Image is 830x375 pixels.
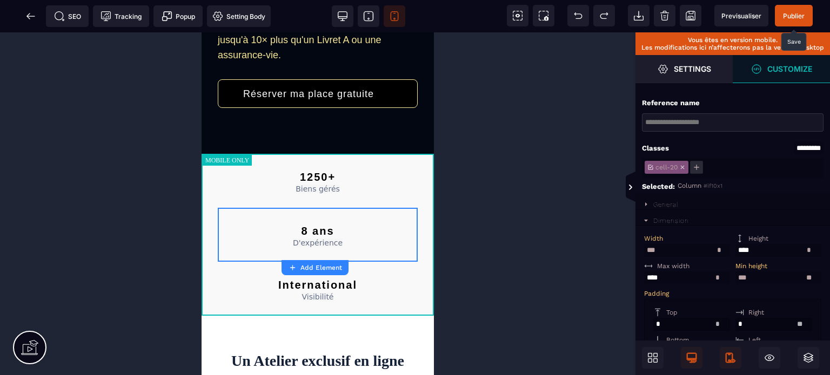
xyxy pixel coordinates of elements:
[100,260,132,269] span: Visibilité
[767,65,812,73] strong: Customize
[653,217,689,224] div: Dimension
[101,11,142,22] span: Tracking
[642,98,700,108] p: Reference name
[16,47,216,76] button: Réserver ma place gratuite
[8,318,224,339] h2: Un Atelier exclusif en ligne
[212,11,265,22] span: Setting Body
[642,182,678,192] div: Selected:
[681,347,702,369] span: Desktop Only
[24,192,208,205] h2: 8 ans
[533,5,554,26] span: Screenshot
[714,5,768,26] span: Preview
[54,11,81,22] span: SEO
[644,235,663,242] span: Width
[720,347,741,369] span: Mobile Only
[642,347,664,369] span: Open Blocks
[666,309,678,316] span: Top
[798,347,819,369] span: Open Layers
[644,290,669,297] span: Padding
[666,336,689,344] span: Bottom
[721,12,761,20] span: Previsualiser
[653,201,679,208] div: General
[654,163,679,171] span: cell-20
[735,262,767,270] span: Min height
[635,55,733,83] span: Settings
[24,246,208,259] h2: International
[300,264,342,271] strong: Add Element
[759,347,780,369] span: Hide/Show Block
[674,65,711,73] strong: Settings
[678,182,701,189] span: Column
[91,206,141,215] span: D'expérience
[657,262,690,270] span: Max width
[733,55,830,83] span: Open Style Manager
[24,138,208,151] h2: 1250+
[748,309,764,316] span: Right
[507,5,528,26] span: View components
[748,235,768,242] span: Height
[748,336,761,344] span: Left
[783,12,805,20] span: Publier
[704,182,722,189] span: #if10x1
[641,36,825,44] p: Vous êtes en version mobile.
[162,11,195,22] span: Popup
[642,144,669,153] div: Classes
[641,44,825,51] p: Les modifications ici n’affecterons pas la version desktop
[94,152,138,161] span: Biens gérés
[282,260,349,275] button: Add Element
